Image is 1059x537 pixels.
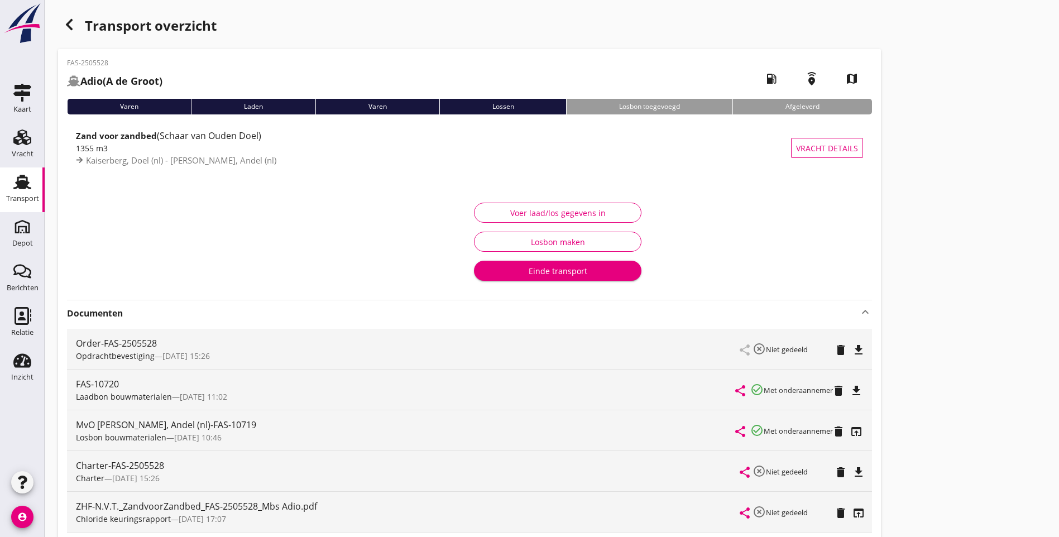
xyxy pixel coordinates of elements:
[11,506,33,528] i: account_circle
[738,506,751,520] i: share
[734,425,747,438] i: share
[86,155,276,166] span: Kaiserberg, Doel (nl) - [PERSON_NAME], Andel (nl)
[191,99,315,114] div: Laden
[439,99,567,114] div: Lossen
[474,261,641,281] button: Einde transport
[566,99,732,114] div: Losbon toegevoegd
[157,130,261,142] span: (Schaar van Ouden Doel)
[483,265,632,277] div: Einde transport
[80,74,103,88] strong: Adio
[76,473,104,483] span: Charter
[766,507,808,517] small: Niet gedeeld
[12,150,33,157] div: Vracht
[315,99,439,114] div: Varen
[76,472,740,484] div: —
[12,239,33,247] div: Depot
[67,123,872,172] a: Zand voor zandbed(Schaar van Ouden Doel)1355 m3Kaiserberg, Doel (nl) - [PERSON_NAME], Andel (nl)V...
[750,424,764,437] i: check_circle_outline
[750,383,764,396] i: check_circle_outline
[852,343,865,357] i: file_download
[796,142,858,154] span: Vracht details
[764,426,833,436] small: Met onderaannemer
[13,106,31,113] div: Kaart
[753,464,766,478] i: highlight_off
[483,207,632,219] div: Voer laad/los gegevens in
[832,384,845,397] i: delete
[76,337,740,350] div: Order-FAS-2505528
[174,432,222,443] span: [DATE] 10:46
[162,351,210,361] span: [DATE] 15:26
[76,391,172,402] span: Laadbon bouwmaterialen
[11,329,33,336] div: Relatie
[859,305,872,319] i: keyboard_arrow_up
[76,391,736,402] div: —
[67,58,162,68] p: FAS-2505528
[834,506,847,520] i: delete
[852,506,865,520] i: open_in_browser
[766,344,808,354] small: Niet gedeeld
[76,142,791,154] div: 1355 m3
[850,425,863,438] i: open_in_browser
[67,307,859,320] strong: Documenten
[834,343,847,357] i: delete
[474,203,641,223] button: Voer laad/los gegevens in
[76,500,740,513] div: ZHF-N.V.T._ZandvoorZandbed_FAS-2505528_Mbs Adio.pdf
[834,466,847,479] i: delete
[76,459,740,472] div: Charter-FAS-2505528
[474,232,641,252] button: Losbon maken
[2,3,42,44] img: logo-small.a267ee39.svg
[76,377,736,391] div: FAS-10720
[67,99,191,114] div: Varen
[483,236,632,248] div: Losbon maken
[58,13,881,40] div: Transport overzicht
[796,63,827,94] i: emergency_share
[180,391,227,402] span: [DATE] 11:02
[112,473,160,483] span: [DATE] 15:26
[67,74,162,89] h2: (A de Groot)
[11,373,33,381] div: Inzicht
[836,63,868,94] i: map
[766,467,808,477] small: Niet gedeeld
[832,425,845,438] i: delete
[76,350,740,362] div: —
[764,385,833,395] small: Met onderaannemer
[732,99,872,114] div: Afgeleverd
[753,505,766,519] i: highlight_off
[76,130,157,141] strong: Zand voor zandbed
[753,342,766,356] i: highlight_off
[76,431,736,443] div: —
[738,466,751,479] i: share
[734,384,747,397] i: share
[76,513,740,525] div: —
[76,514,171,524] span: Chloride keuringsrapport
[76,432,166,443] span: Losbon bouwmaterialen
[850,384,863,397] i: file_download
[852,466,865,479] i: file_download
[76,351,155,361] span: Opdrachtbevestiging
[7,284,39,291] div: Berichten
[756,63,787,94] i: local_gas_station
[179,514,226,524] span: [DATE] 17:07
[791,138,863,158] button: Vracht details
[76,418,736,431] div: MvO [PERSON_NAME], Andel (nl)-FAS-10719
[6,195,39,202] div: Transport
